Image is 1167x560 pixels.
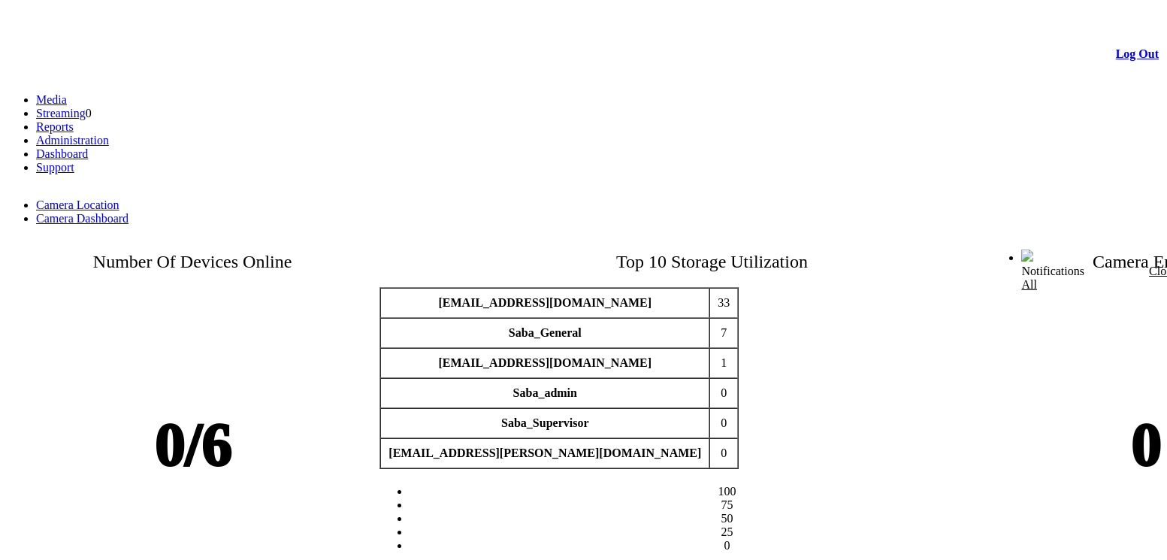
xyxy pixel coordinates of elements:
div: Notifications [1021,265,1129,292]
th: [EMAIL_ADDRESS][DOMAIN_NAME] [380,348,709,378]
td: 1 [709,348,738,378]
a: Dashboard [36,147,88,160]
span: 0 [86,107,92,120]
td: 0 [709,378,738,408]
span: 75 [721,498,733,511]
a: Camera Location [36,198,119,211]
td: 7 [709,318,738,348]
td: 33 [709,288,738,318]
a: Reports [36,120,74,133]
th: [EMAIL_ADDRESS][DOMAIN_NAME] [380,288,709,318]
td: 0 [709,438,738,468]
a: Media [36,93,67,106]
h1: 0/6 [8,412,376,480]
span: 50 [721,512,733,525]
a: Log Out [1116,47,1159,60]
span: Welcome, Saba-S (Supervisor) [871,250,991,262]
span: 100 [718,485,736,498]
a: Camera Dashboard [36,212,128,225]
h1: Top 10 Storage Utilization [379,252,1044,272]
a: Support [36,161,74,174]
span: 0 [724,539,730,552]
a: Administration [36,134,109,147]
h1: Number Of Devices Online [8,252,376,272]
img: bell24.png [1021,250,1033,262]
span: 25 [721,525,733,538]
a: Streaming [36,107,86,120]
th: Saba_General [380,318,709,348]
td: 0 [709,408,738,438]
th: [EMAIL_ADDRESS][PERSON_NAME][DOMAIN_NAME] [380,438,709,468]
th: Saba_admin [380,378,709,408]
th: Saba_Supervisor [380,408,709,438]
